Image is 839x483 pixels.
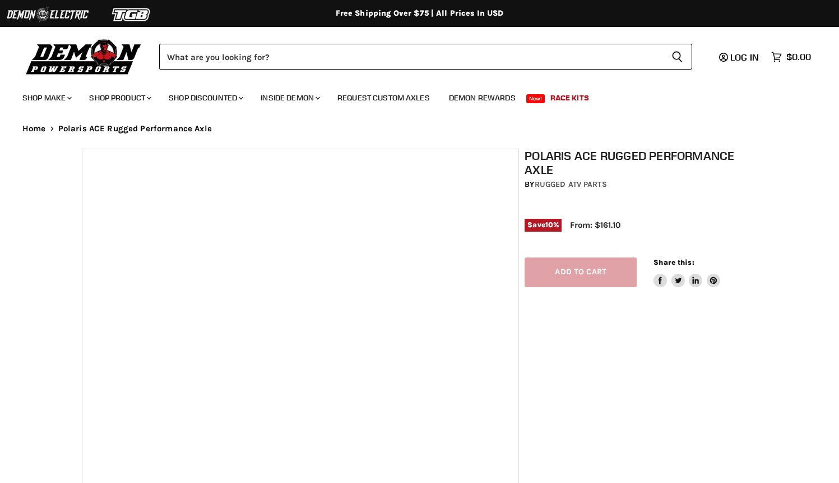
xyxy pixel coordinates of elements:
span: Save % [525,219,562,231]
img: Demon Powersports [22,36,145,76]
a: Race Kits [542,86,597,109]
button: Search [662,44,692,70]
a: Shop Make [14,86,78,109]
aside: Share this: [653,257,720,287]
ul: Main menu [14,82,808,109]
input: Search [159,44,662,70]
a: Demon Rewards [441,86,524,109]
span: $0.00 [786,52,811,62]
a: Rugged ATV Parts [535,180,607,189]
span: New! [526,94,545,103]
span: 10 [545,220,553,229]
a: Log in [714,52,766,62]
img: TGB Logo 2 [90,4,174,25]
a: Shop Discounted [160,86,250,109]
form: Product [159,44,692,70]
div: by [525,178,763,191]
a: $0.00 [766,49,817,65]
h1: Polaris ACE Rugged Performance Axle [525,149,763,177]
span: From: $161.10 [570,220,620,230]
span: Share this: [653,258,694,266]
span: Log in [730,52,759,63]
a: Inside Demon [252,86,327,109]
a: Shop Product [81,86,158,109]
span: Polaris ACE Rugged Performance Axle [58,124,212,134]
a: Request Custom Axles [329,86,438,109]
img: Demon Electric Logo 2 [6,4,90,25]
a: Home [22,124,46,134]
